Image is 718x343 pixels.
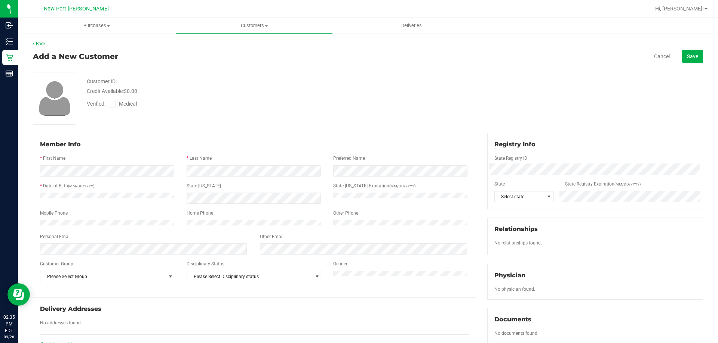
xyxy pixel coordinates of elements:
[40,305,101,312] span: Delivery Addresses
[40,319,81,326] label: No addresses found
[6,70,13,77] inline-svg: Reports
[494,141,536,148] span: Registry Info
[166,271,175,282] span: select
[495,191,544,202] span: Select state
[260,233,283,240] label: Other Email
[33,41,46,46] a: Back
[33,51,118,62] div: Add a New Customer
[614,182,641,186] span: (MM/DD/YYYY)
[87,100,109,108] span: Verified:
[655,6,704,12] span: Hi, [PERSON_NAME]!
[333,155,365,162] label: Preferred Name
[190,155,212,162] label: Last Name
[187,210,213,216] label: Home Phone
[87,87,416,95] div: Credit Available:
[43,155,65,162] label: First Name
[7,283,30,306] iframe: Resource center
[119,100,140,108] span: Medical
[494,155,527,162] label: State Registry ID
[391,22,432,29] span: Deliveries
[6,38,13,45] inline-svg: Inventory
[68,184,94,188] span: (MM/DD/YYYY)
[187,261,224,267] label: Disciplinary Status
[682,50,703,63] button: Save
[494,181,505,187] label: State
[333,183,415,189] label: State [US_STATE] Expiration
[654,53,670,60] a: Cancel
[175,18,333,34] a: Customers
[187,183,221,189] label: State [US_STATE]
[3,334,15,340] p: 09/26
[312,271,322,282] span: select
[43,183,94,189] label: Date of Birth
[494,272,525,279] span: Physician
[333,18,490,34] a: Deliveries
[687,53,698,59] span: Save
[40,261,73,267] label: Customer Group
[494,225,538,233] span: Relationships
[389,184,415,188] span: (MM/DD/YYYY)
[40,271,166,282] span: Please Select Group
[35,79,74,118] img: user-icon.png
[333,261,347,267] label: Gender
[124,88,137,94] span: $0.00
[40,141,81,148] span: Member Info
[87,78,117,85] div: Customer ID:
[18,22,175,29] span: Purchases
[494,316,531,323] span: Documents
[44,6,109,12] span: New Port [PERSON_NAME]
[18,18,175,34] a: Purchases
[40,210,68,216] label: Mobile Phone
[333,210,358,216] label: Other Phone
[40,233,71,240] label: Personal Email
[3,314,15,334] p: 02:35 PM EDT
[6,22,13,29] inline-svg: Inbound
[494,331,538,336] span: No documents found.
[176,22,332,29] span: Customers
[565,181,641,187] label: State Registry Expiration
[6,54,13,61] inline-svg: Retail
[494,240,542,246] label: No relationships found.
[187,271,312,282] span: Please Select Disciplinary status
[494,287,535,292] span: No physician found.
